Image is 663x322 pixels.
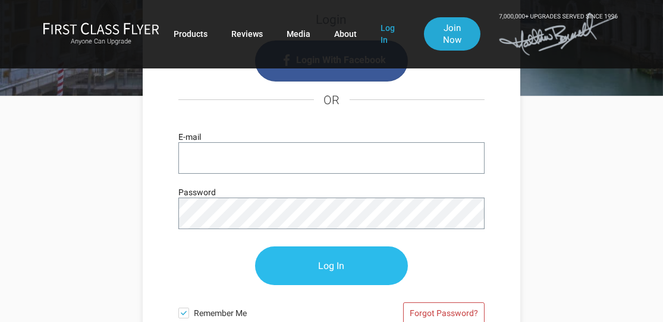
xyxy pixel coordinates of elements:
label: E-mail [178,130,201,143]
input: Log In [255,246,409,285]
a: About [334,23,357,45]
label: Password [178,186,216,199]
a: Reviews [231,23,263,45]
a: First Class FlyerAnyone Can Upgrade [43,22,159,46]
a: Media [287,23,310,45]
img: First Class Flyer [43,22,159,35]
a: Join Now [424,17,480,51]
h4: OR [178,82,485,118]
a: Products [174,23,208,45]
a: Log In [381,17,400,51]
small: Anyone Can Upgrade [43,37,159,46]
span: Remember Me [194,302,332,320]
